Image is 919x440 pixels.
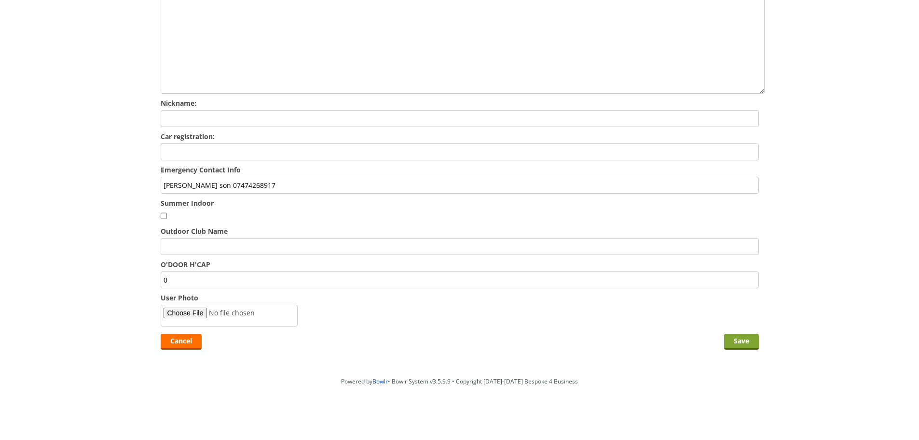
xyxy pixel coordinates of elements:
input: Save [724,334,759,350]
label: Emergency Contact Info [161,165,759,174]
label: Nickname: [161,99,759,108]
label: Car registration: [161,132,759,141]
label: O'DOOR H'CAP [161,260,759,269]
label: User Photo [161,293,759,302]
label: Outdoor Club Name [161,227,759,236]
a: Bowlr [372,377,388,385]
span: Powered by • Bowlr System v3.5.9.9 • Copyright [DATE]-[DATE] Bespoke 4 Business [341,377,578,385]
label: Summer Indoor [161,199,759,208]
a: Cancel [161,334,202,350]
